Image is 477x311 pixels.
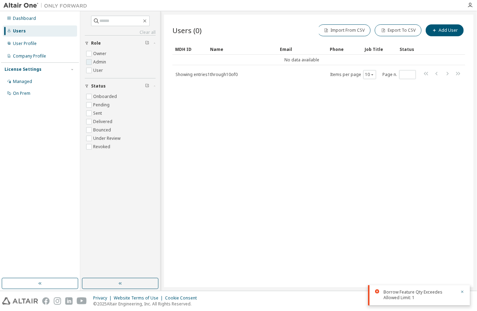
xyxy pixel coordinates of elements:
[85,30,156,35] a: Clear all
[85,36,156,51] button: Role
[93,126,112,134] label: Bounced
[3,2,91,9] img: Altair One
[13,41,37,46] div: User Profile
[172,55,432,65] td: No data available
[93,301,201,307] p: © 2025 Altair Engineering, Inc. All Rights Reserved.
[210,44,274,55] div: Name
[176,71,238,77] span: Showing entries 1 through 10 of 0
[93,58,107,66] label: Admin
[93,134,122,143] label: Under Review
[175,44,204,55] div: MDH ID
[93,50,108,58] label: Owner
[5,67,42,72] div: License Settings
[165,295,201,301] div: Cookie Consent
[65,297,73,305] img: linkedin.svg
[13,28,26,34] div: Users
[375,24,422,36] button: Export To CSV
[54,297,61,305] img: instagram.svg
[330,70,376,79] span: Items per page
[13,16,36,21] div: Dashboard
[13,53,46,59] div: Company Profile
[114,295,165,301] div: Website Terms of Use
[93,295,114,301] div: Privacy
[93,92,118,101] label: Onboarded
[93,143,112,151] label: Revoked
[85,78,156,94] button: Status
[145,40,149,46] span: Clear filter
[318,24,371,36] button: Import From CSV
[365,72,374,77] button: 10
[382,70,416,79] span: Page n.
[77,297,87,305] img: youtube.svg
[383,289,456,301] div: Borrow Feature Qty Exceedes Allowed Limit: 1
[172,25,202,35] span: Users (0)
[2,297,38,305] img: altair_logo.svg
[91,40,101,46] span: Role
[400,44,429,55] div: Status
[13,91,30,96] div: On Prem
[93,101,111,109] label: Pending
[365,44,394,55] div: Job Title
[13,79,32,84] div: Managed
[93,117,114,126] label: Delivered
[42,297,50,305] img: facebook.svg
[145,83,149,89] span: Clear filter
[91,83,106,89] span: Status
[330,44,359,55] div: Phone
[426,24,464,36] button: Add User
[280,44,324,55] div: Email
[93,109,103,117] label: Sent
[93,66,104,75] label: User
